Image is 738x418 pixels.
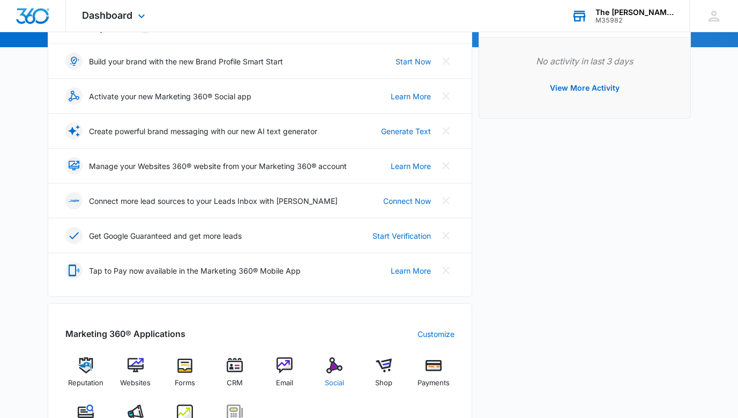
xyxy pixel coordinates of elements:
[89,230,242,241] p: Get Google Guaranteed and get more leads
[391,91,431,102] a: Learn More
[165,357,206,396] a: Forms
[89,126,317,137] p: Create powerful brand messaging with our new AI text generator
[437,87,454,105] button: Close
[437,262,454,279] button: Close
[375,378,392,388] span: Shop
[227,378,243,388] span: CRM
[68,378,103,388] span: Reputation
[595,8,674,17] div: account name
[396,56,431,67] a: Start Now
[372,230,431,241] a: Start Verification
[115,357,156,396] a: Websites
[89,160,347,172] p: Manage your Websites 360® website from your Marketing 360® account
[381,126,431,137] a: Generate Text
[413,357,454,396] a: Payments
[89,265,301,276] p: Tap to Pay now available in the Marketing 360® Mobile App
[120,378,151,388] span: Websites
[89,56,283,67] p: Build your brand with the new Brand Profile Smart Start
[496,55,673,68] p: No activity in last 3 days
[418,378,450,388] span: Payments
[391,265,431,276] a: Learn More
[391,160,431,172] a: Learn More
[363,357,405,396] a: Shop
[65,327,185,340] h2: Marketing 360® Applications
[89,195,338,207] p: Connect more lead sources to your Leads Inbox with [PERSON_NAME]
[437,227,454,244] button: Close
[383,195,431,207] a: Connect Now
[314,357,355,396] a: Social
[65,357,107,396] a: Reputation
[89,91,251,102] p: Activate your new Marketing 360® Social app
[539,75,630,101] button: View More Activity
[437,192,454,209] button: Close
[418,328,454,340] a: Customize
[214,357,256,396] a: CRM
[264,357,305,396] a: Email
[437,53,454,70] button: Close
[595,17,674,24] div: account id
[325,378,344,388] span: Social
[437,122,454,140] button: Close
[437,157,454,174] button: Close
[82,10,132,21] span: Dashboard
[175,378,195,388] span: Forms
[276,378,293,388] span: Email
